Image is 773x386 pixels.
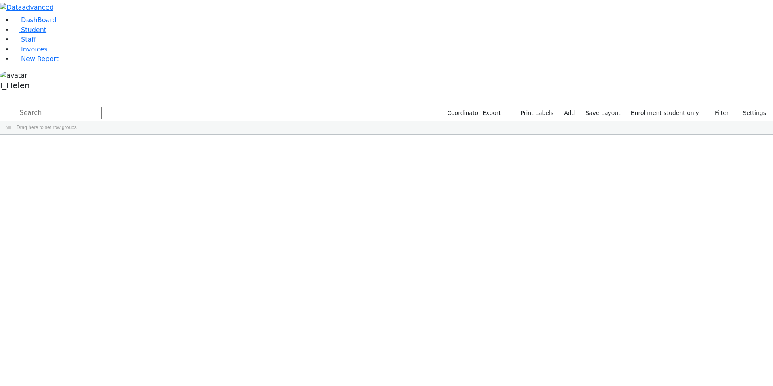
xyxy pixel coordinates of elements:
[21,16,57,24] span: DashBoard
[704,107,733,119] button: Filter
[13,55,59,63] a: New Report
[13,26,46,34] a: Student
[17,125,77,130] span: Drag here to set row groups
[13,45,48,53] a: Invoices
[582,107,624,119] button: Save Layout
[18,107,102,119] input: Search
[560,107,579,119] a: Add
[733,107,770,119] button: Settings
[21,55,59,63] span: New Report
[21,36,36,43] span: Staff
[21,45,48,53] span: Invoices
[627,107,703,119] label: Enrollment student only
[21,26,46,34] span: Student
[511,107,557,119] button: Print Labels
[13,36,36,43] a: Staff
[13,16,57,24] a: DashBoard
[442,107,505,119] button: Coordinator Export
